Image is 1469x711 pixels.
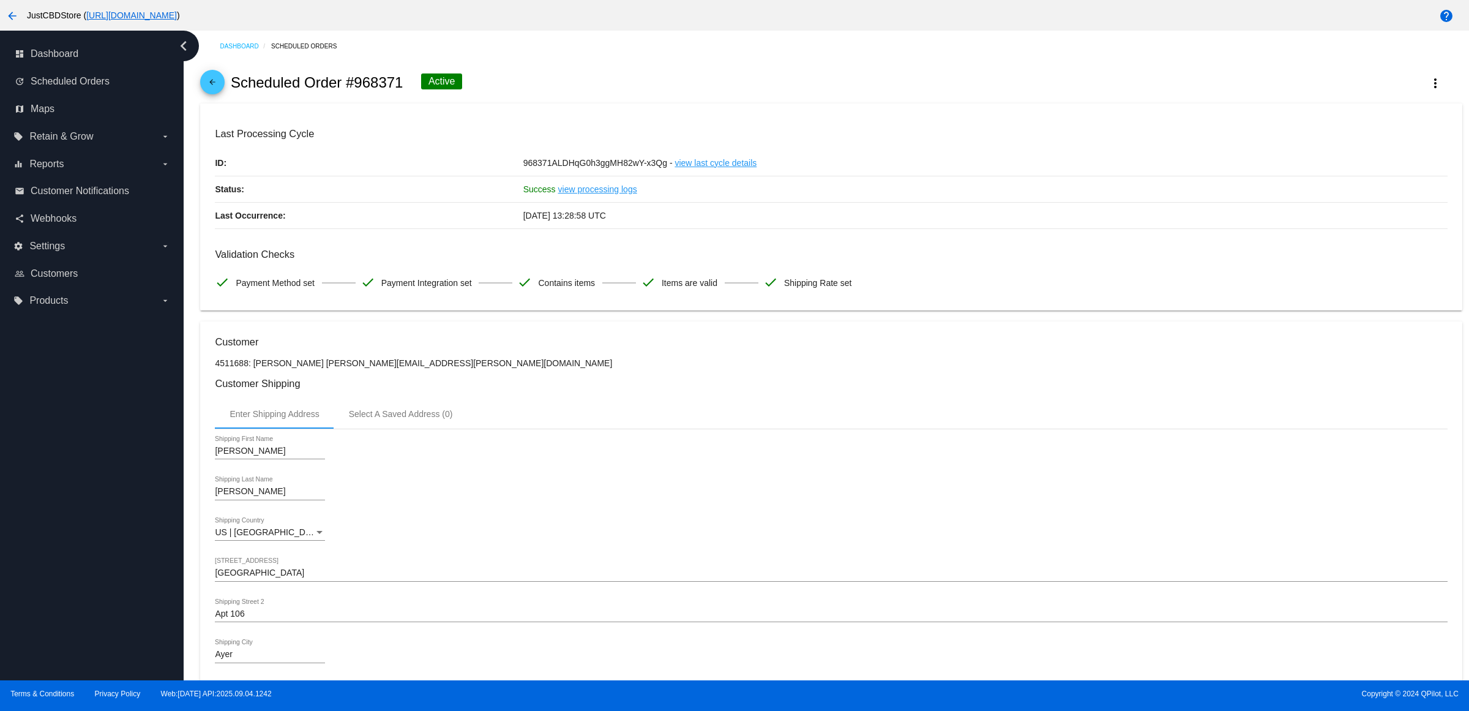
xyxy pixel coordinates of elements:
[1428,76,1443,91] mat-icon: more_vert
[15,269,24,279] i: people_outline
[215,128,1447,140] h3: Last Processing Cycle
[10,690,74,698] a: Terms & Conditions
[215,150,523,176] p: ID:
[13,159,23,169] i: equalizer
[215,249,1447,260] h3: Validation Checks
[15,181,170,201] a: email Customer Notifications
[160,132,170,141] i: arrow_drop_down
[215,528,325,538] mat-select: Shipping Country
[15,264,170,284] a: people_outline Customers
[160,241,170,251] i: arrow_drop_down
[86,10,177,20] a: [URL][DOMAIN_NAME]
[29,241,65,252] span: Settings
[29,159,64,170] span: Reports
[15,214,24,224] i: share
[95,690,141,698] a: Privacy Policy
[160,159,170,169] i: arrow_drop_down
[215,203,523,228] p: Last Occurrence:
[31,76,110,87] span: Scheduled Orders
[381,270,472,296] span: Payment Integration set
[215,487,325,497] input: Shipping Last Name
[15,209,170,228] a: share Webhooks
[215,336,1447,348] h3: Customer
[31,186,129,197] span: Customer Notifications
[361,275,375,290] mat-icon: check
[31,103,54,115] span: Maps
[31,213,77,224] span: Webhooks
[13,241,23,251] i: settings
[215,176,523,202] p: Status:
[174,36,193,56] i: chevron_left
[15,186,24,196] i: email
[161,690,272,698] a: Web:[DATE] API:2025.09.04.1242
[1439,9,1454,23] mat-icon: help
[523,211,606,220] span: [DATE] 13:28:58 UTC
[15,99,170,119] a: map Maps
[215,378,1447,389] h3: Customer Shipping
[31,268,78,279] span: Customers
[15,49,24,59] i: dashboard
[13,296,23,306] i: local_offer
[231,74,403,91] h2: Scheduled Order #968371
[215,275,230,290] mat-icon: check
[349,409,453,419] div: Select A Saved Address (0)
[215,527,323,537] span: US | [GEOGRAPHIC_DATA]
[230,409,319,419] div: Enter Shipping Address
[5,9,20,23] mat-icon: arrow_back
[523,158,673,168] span: 968371ALDHqG0h3ggMH82wY-x3Qg -
[421,73,463,89] div: Active
[13,132,23,141] i: local_offer
[236,270,314,296] span: Payment Method set
[558,176,637,202] a: view processing logs
[205,78,220,92] mat-icon: arrow_back
[31,48,78,59] span: Dashboard
[523,184,556,194] span: Success
[538,270,595,296] span: Contains items
[641,275,656,290] mat-icon: check
[271,37,348,56] a: Scheduled Orders
[215,446,325,456] input: Shipping First Name
[27,10,180,20] span: JustCBDStore ( )
[763,275,778,290] mat-icon: check
[215,609,1447,619] input: Shipping Street 2
[15,104,24,114] i: map
[15,77,24,86] i: update
[215,568,1447,578] input: Shipping Street 1
[15,72,170,91] a: update Scheduled Orders
[662,270,717,296] span: Items are valid
[215,358,1447,368] p: 4511688: [PERSON_NAME] [PERSON_NAME][EMAIL_ADDRESS][PERSON_NAME][DOMAIN_NAME]
[220,37,271,56] a: Dashboard
[15,44,170,64] a: dashboard Dashboard
[29,131,93,142] span: Retain & Grow
[784,270,852,296] span: Shipping Rate set
[160,296,170,306] i: arrow_drop_down
[745,690,1459,698] span: Copyright © 2024 QPilot, LLC
[215,650,325,660] input: Shipping City
[675,150,757,176] a: view last cycle details
[517,275,532,290] mat-icon: check
[29,295,68,306] span: Products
